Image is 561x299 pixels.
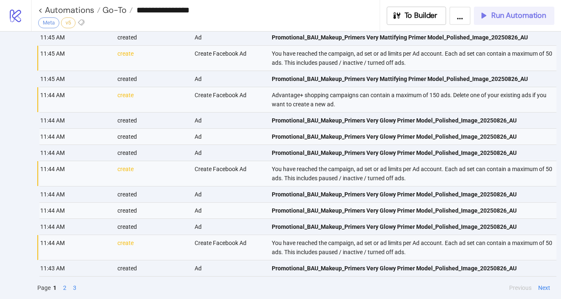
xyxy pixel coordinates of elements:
div: created [117,71,188,87]
div: 11:45 AM [39,46,111,71]
div: Create Facebook Ad [194,235,265,260]
div: created [117,219,188,235]
div: Meta [38,17,59,28]
div: You have reached the campaign, ad set or ad limits per Ad account. Each ad set can contain a maxi... [271,161,556,186]
a: Promotional_BAU_Makeup_Primers Very Glowy Primer Model_Polished_Image_20250826_AU [272,260,551,276]
span: Promotional_BAU_Makeup_Primers Very Glowy Primer Model_Polished_Image_20250826_AU [272,148,517,157]
div: Ad [194,186,265,202]
div: You have reached the campaign, ad set or ad limits per Ad account. Each ad set can contain a maxi... [271,235,556,260]
button: Previous [507,283,534,292]
button: 1 [51,283,59,292]
div: created [117,203,188,218]
div: created [117,186,188,202]
div: Advantage+ shopping campaigns can contain a maximum of 150 ads. Delete one of your existing ads i... [271,87,556,112]
button: 3 [71,283,79,292]
div: create [117,87,188,112]
a: Promotional_BAU_Makeup_Primers Very Glowy Primer Model_Polished_Image_20250826_AU [272,203,551,218]
div: 11:44 AM [39,145,111,161]
div: created [117,29,188,45]
span: Page [37,283,51,292]
div: Ad [194,129,265,145]
span: Promotional_BAU_Makeup_Primers Very Glowy Primer Model_Polished_Image_20250826_AU [272,206,517,215]
a: Promotional_BAU_Makeup_Primers Very Glowy Primer Model_Polished_Image_20250826_AU [272,113,551,128]
div: Ad [194,71,265,87]
div: 11:44 AM [39,113,111,128]
div: Create Facebook Ad [194,87,265,112]
span: Promotional_BAU_Makeup_Primers Very Mattifying Primer Model_Polished_Image_20250826_AU [272,74,528,83]
a: Promotional_BAU_Makeup_Primers Very Mattifying Primer Model_Polished_Image_20250826_AU [272,71,551,87]
button: Next [536,283,553,292]
div: Ad [194,113,265,128]
div: 11:44 AM [39,219,111,235]
div: created [117,113,188,128]
div: 11:43 AM [39,260,111,276]
span: Promotional_BAU_Makeup_Primers Very Glowy Primer Model_Polished_Image_20250826_AU [272,132,517,141]
button: Run Automation [474,7,554,25]
a: Promotional_BAU_Makeup_Primers Very Glowy Primer Model_Polished_Image_20250826_AU [272,186,551,202]
button: To Builder [387,7,446,25]
span: Promotional_BAU_Makeup_Primers Very Glowy Primer Model_Polished_Image_20250826_AU [272,222,517,231]
div: 11:44 AM [39,161,111,186]
div: 11:45 AM [39,71,111,87]
div: Ad [194,203,265,218]
div: You have reached the campaign, ad set or ad limits per Ad account. Each ad set can contain a maxi... [271,46,556,71]
span: Run Automation [491,11,546,20]
a: Promotional_BAU_Makeup_Primers Very Glowy Primer Model_Polished_Image_20250826_AU [272,219,551,235]
button: 2 [61,283,69,292]
div: create [117,46,188,71]
div: 11:44 AM [39,235,111,260]
div: Ad [194,29,265,45]
div: Ad [194,260,265,276]
span: Promotional_BAU_Makeup_Primers Very Mattifying Primer Model_Polished_Image_20250826_AU [272,33,528,42]
div: create [117,235,188,260]
div: Ad [194,219,265,235]
span: Promotional_BAU_Makeup_Primers Very Glowy Primer Model_Polished_Image_20250826_AU [272,116,517,125]
span: Go-To [100,5,127,15]
a: < Automations [38,6,100,14]
span: Promotional_BAU_Makeup_Primers Very Glowy Primer Model_Polished_Image_20250826_AU [272,264,517,273]
span: To Builder [405,11,438,20]
div: created [117,145,188,161]
div: 11:44 AM [39,203,111,218]
a: Promotional_BAU_Makeup_Primers Very Glowy Primer Model_Polished_Image_20250826_AU [272,145,551,161]
a: Go-To [100,6,133,14]
div: 11:44 AM [39,186,111,202]
span: Promotional_BAU_Makeup_Primers Very Glowy Primer Model_Polished_Image_20250826_AU [272,190,517,199]
a: Promotional_BAU_Makeup_Primers Very Mattifying Primer Model_Polished_Image_20250826_AU [272,29,551,45]
div: created [117,129,188,145]
div: 11:44 AM [39,129,111,145]
div: Create Facebook Ad [194,46,265,71]
div: 11:45 AM [39,29,111,45]
div: Create Facebook Ad [194,161,265,186]
div: 11:44 AM [39,87,111,112]
div: created [117,260,188,276]
div: create [117,161,188,186]
a: Promotional_BAU_Makeup_Primers Very Glowy Primer Model_Polished_Image_20250826_AU [272,129,551,145]
button: ... [449,7,471,25]
div: v5 [61,17,76,28]
div: Ad [194,145,265,161]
